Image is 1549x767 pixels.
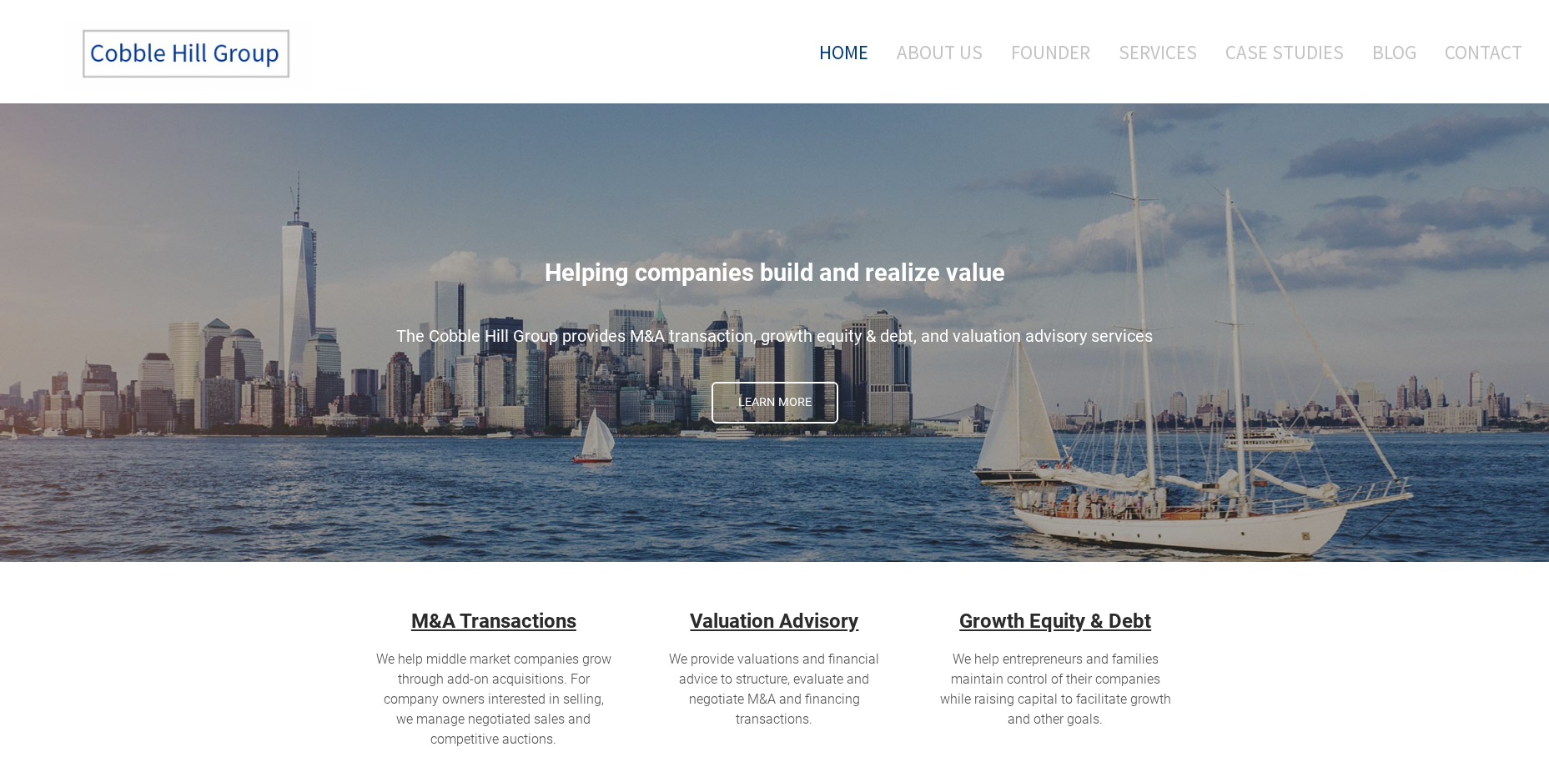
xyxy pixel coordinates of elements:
[794,18,881,87] a: Home
[545,258,1005,287] span: Helping companies build and realize value
[959,609,1151,633] strong: Growth Equity & Debt
[411,609,576,633] u: M&A Transactions
[998,18,1103,87] a: Founder
[1106,18,1210,87] a: Services
[63,18,314,91] img: The Cobble Hill Group LLC
[1360,18,1429,87] a: Blog
[396,326,1153,346] span: The Cobble Hill Group provides M&A transaction, growth equity & debt, and valuation advisory serv...
[1213,18,1356,87] a: Case Studies
[669,651,879,727] span: We provide valuations and financial advice to structure, evaluate and negotiate M&A and financing...
[940,651,1171,727] span: We help entrepreneurs and families maintain control of their companies while raising capital to f...
[884,18,995,87] a: About Us
[1432,18,1522,87] a: Contact
[376,651,611,747] span: We help middle market companies grow through add-on acquisitions. For company owners interested i...
[690,609,858,633] a: Valuation Advisory
[712,382,838,424] a: Learn More
[713,383,837,422] span: Learn More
